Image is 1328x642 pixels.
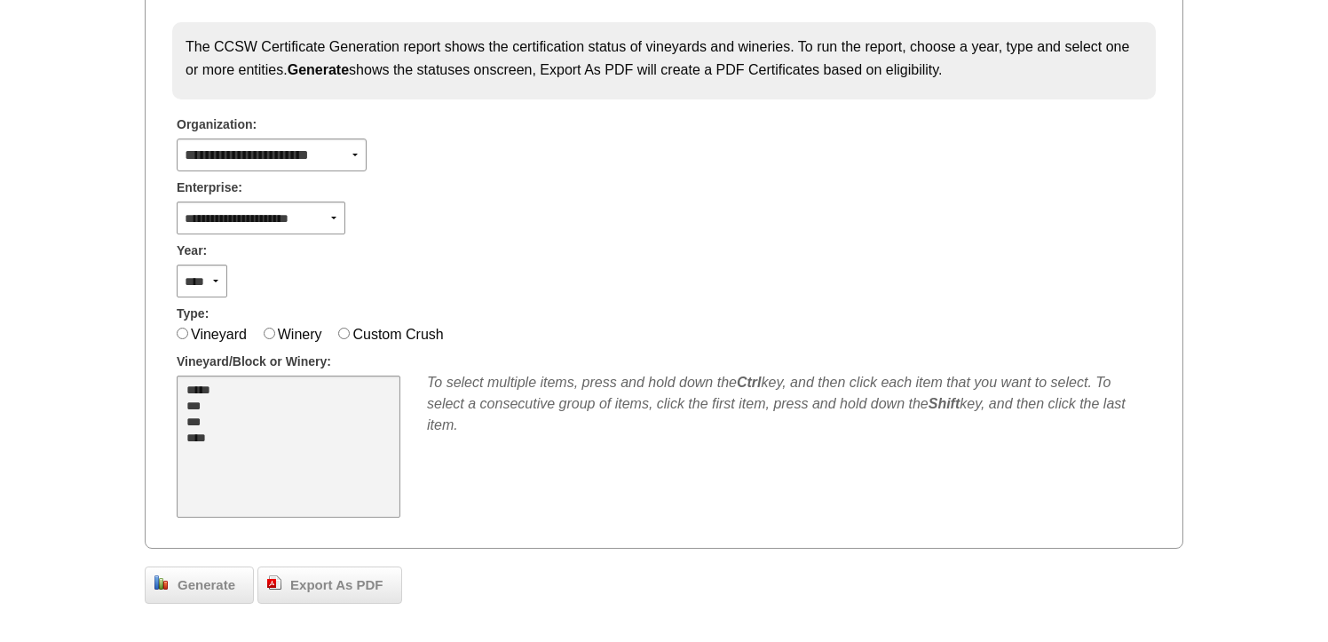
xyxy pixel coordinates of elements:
span: Type: [177,305,209,323]
span: Export As PDF [281,575,391,596]
img: doc_pdf.png [267,575,281,590]
span: Year: [177,242,207,260]
label: Vineyard [191,327,247,342]
b: Ctrl [737,375,762,390]
span: Generate [169,575,244,596]
img: chart_bar.png [154,575,169,590]
p: The CCSW Certificate Generation report shows the certification status of vineyards and wineries. ... [186,36,1142,81]
span: Organization: [177,115,257,134]
strong: Generate [288,62,349,77]
a: Generate [145,567,254,604]
div: To select multiple items, press and hold down the key, and then click each item that you want to ... [427,372,1151,436]
a: Export As PDF [257,567,401,604]
span: Enterprise: [177,178,242,197]
b: Shift [929,396,960,411]
label: Custom Crush [352,327,443,342]
label: Winery [278,327,322,342]
span: Vineyard/Block or Winery: [177,353,331,371]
